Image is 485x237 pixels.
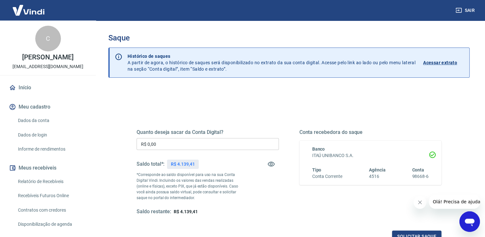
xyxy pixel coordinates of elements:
[22,54,73,61] p: [PERSON_NAME]
[128,53,415,59] p: Histórico de saques
[15,128,88,142] a: Dados de login
[15,143,88,156] a: Informe de rendimentos
[137,208,171,215] h5: Saldo restante:
[4,4,54,10] span: Olá! Precisa de ajuda?
[312,152,429,159] h6: ITAÚ UNIBANCO S.A.
[174,209,197,214] span: R$ 4.139,41
[128,53,415,72] p: A partir de agora, o histórico de saques será disponibilizado no extrato da sua conta digital. Ac...
[8,100,88,114] button: Meu cadastro
[15,218,88,231] a: Disponibilização de agenda
[108,33,470,42] h3: Saque
[369,167,386,172] span: Agência
[423,53,464,72] a: Acessar extrato
[312,146,325,152] span: Banco
[15,175,88,188] a: Relatório de Recebíveis
[8,81,88,95] a: Início
[13,63,83,70] p: [EMAIL_ADDRESS][DOMAIN_NAME]
[429,195,480,209] iframe: Mensagem da empresa
[137,161,164,167] h5: Saldo total*:
[15,204,88,217] a: Contratos com credores
[8,161,88,175] button: Meus recebíveis
[15,114,88,127] a: Dados da conta
[15,189,88,202] a: Recebíveis Futuros Online
[171,161,195,168] p: R$ 4.139,41
[459,211,480,232] iframe: Botão para abrir a janela de mensagens
[454,4,477,16] button: Sair
[312,167,322,172] span: Tipo
[137,129,279,136] h5: Quanto deseja sacar da Conta Digital?
[423,59,457,66] p: Acessar extrato
[369,173,386,180] h6: 4516
[412,173,429,180] h6: 98668-6
[414,196,426,209] iframe: Fechar mensagem
[8,0,49,20] img: Vindi
[299,129,442,136] h5: Conta recebedora do saque
[312,173,342,180] h6: Conta Corrente
[412,167,424,172] span: Conta
[35,26,61,51] div: C
[137,172,243,201] p: *Corresponde ao saldo disponível para uso na sua Conta Digital Vindi. Incluindo os valores das ve...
